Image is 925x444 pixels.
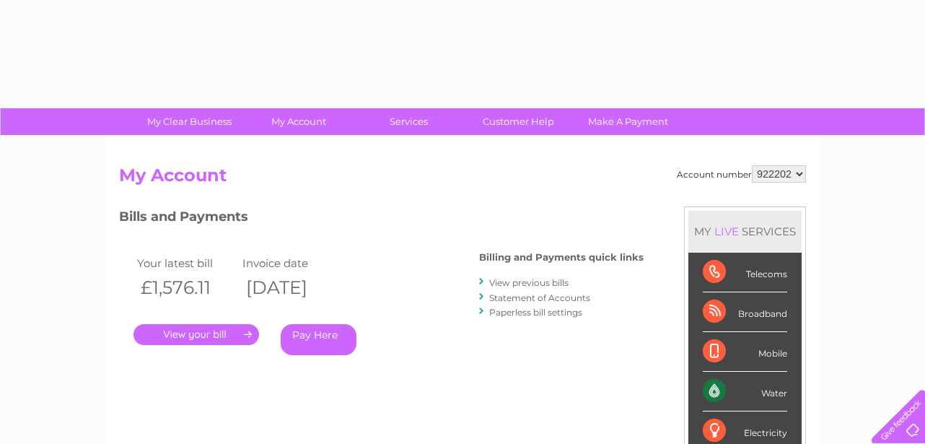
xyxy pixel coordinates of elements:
[703,372,787,412] div: Water
[703,253,787,292] div: Telecoms
[688,211,802,252] div: MY SERVICES
[119,165,806,193] h2: My Account
[133,273,239,302] th: £1,576.11
[703,292,787,332] div: Broadband
[119,206,644,232] h3: Bills and Payments
[239,253,344,273] td: Invoice date
[711,225,742,238] div: LIVE
[479,252,644,263] h4: Billing and Payments quick links
[703,332,787,372] div: Mobile
[133,253,239,273] td: Your latest bill
[677,165,806,183] div: Account number
[349,108,468,135] a: Services
[130,108,249,135] a: My Clear Business
[239,273,344,302] th: [DATE]
[489,292,590,303] a: Statement of Accounts
[459,108,578,135] a: Customer Help
[489,277,569,288] a: View previous bills
[240,108,359,135] a: My Account
[489,307,582,318] a: Paperless bill settings
[281,324,356,355] a: Pay Here
[133,324,259,345] a: .
[569,108,688,135] a: Make A Payment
